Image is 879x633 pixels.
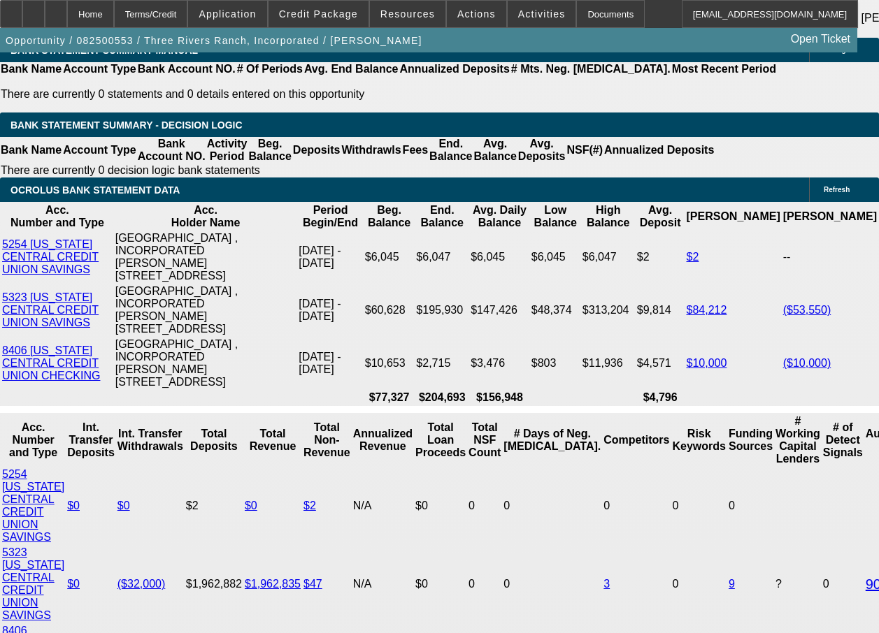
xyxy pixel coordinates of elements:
[415,467,466,544] td: $0
[503,414,601,466] th: # Days of Neg. [MEDICAL_DATA].
[503,467,601,544] td: 0
[1,88,776,101] p: There are currently 0 statements and 0 details entered on this opportunity
[603,467,670,544] td: 0
[468,467,501,544] td: 0
[115,337,297,389] td: [GEOGRAPHIC_DATA] , INCORPORATED [PERSON_NAME] [STREET_ADDRESS]
[776,578,782,590] span: Refresh to pull Number of Working Capital Lenders
[603,414,670,466] th: Competitors
[137,62,236,76] th: Bank Account NO.
[341,137,401,163] th: Withdrawls
[672,546,727,623] td: 0
[115,203,297,230] th: Acc. Holder Name
[470,231,529,283] td: $6,045
[67,578,80,590] a: $0
[62,137,137,163] th: Account Type
[824,186,850,194] span: Refresh
[473,137,517,163] th: Avg. Balance
[303,500,316,511] a: $2
[447,1,506,27] button: Actions
[67,500,80,511] a: $0
[2,468,64,543] a: 5254 [US_STATE] CENTRAL CREDIT UNION SAVINGS
[457,8,496,20] span: Actions
[199,8,256,20] span: Application
[531,337,580,389] td: $803
[470,337,529,389] td: $3,476
[115,231,297,283] td: [GEOGRAPHIC_DATA] , INCORPORATED [PERSON_NAME] [STREET_ADDRESS]
[245,500,257,511] a: $0
[582,284,635,336] td: $313,204
[117,414,184,466] th: Int. Transfer Withdrawals
[783,304,831,316] a: ($53,550)
[62,62,137,76] th: Account Type
[636,203,685,230] th: Avg. Deposit
[402,137,429,163] th: Fees
[269,1,369,27] button: Credit Package
[782,231,878,283] td: --
[510,62,671,76] th: # Mts. Neg. [MEDICAL_DATA].
[531,231,580,283] td: $6,045
[603,137,715,163] th: Annualized Deposits
[2,238,99,275] a: 5254 [US_STATE] CENTRAL CREDIT UNION SAVINGS
[370,1,445,27] button: Resources
[468,414,501,466] th: Sum of the Total NSF Count and Total Overdraft Fee Count from Ocrolus
[188,1,266,27] button: Application
[582,231,635,283] td: $6,047
[566,137,603,163] th: NSF(#)
[429,137,473,163] th: End. Balance
[137,137,206,163] th: Bank Account NO.
[672,414,727,466] th: Risk Keywords
[686,357,727,369] a: $10,000
[470,284,529,336] td: $147,426
[508,1,576,27] button: Activities
[782,203,878,230] th: [PERSON_NAME]
[66,414,115,466] th: Int. Transfer Deposits
[531,203,580,230] th: Low Balance
[415,284,469,336] td: $195,930
[415,414,466,466] th: Total Loan Proceeds
[775,414,821,466] th: # Working Capital Lenders
[244,414,301,466] th: Total Revenue
[518,8,566,20] span: Activities
[185,467,243,544] td: $2
[352,414,413,466] th: Annualized Revenue
[470,391,529,405] th: $156,948
[636,284,685,336] td: $9,814
[364,284,415,336] td: $60,628
[245,578,301,590] a: $1,962,835
[2,344,100,381] a: 8406 [US_STATE] CENTRAL CREDIT UNION CHECKING
[352,546,413,623] td: N/A
[236,62,303,76] th: # Of Periods
[822,414,864,466] th: # of Detect Signals
[1,414,65,466] th: Acc. Number and Type
[415,391,469,405] th: $204,693
[380,8,435,20] span: Resources
[298,337,362,389] td: [DATE] - [DATE]
[783,357,831,369] a: ($10,000)
[185,414,243,466] th: Total Deposits
[364,231,415,283] td: $6,045
[279,8,358,20] span: Credit Package
[10,119,243,131] span: Bank Statement Summary - Decision Logic
[728,414,773,466] th: Funding Sources
[303,62,399,76] th: Avg. End Balance
[248,137,292,163] th: Beg. Balance
[2,546,64,621] a: 5323 [US_STATE] CENTRAL CREDIT UNION SAVINGS
[503,546,601,623] td: 0
[364,337,415,389] td: $10,653
[470,203,529,230] th: Avg. Daily Balance
[303,414,351,466] th: Total Non-Revenue
[364,391,415,405] th: $77,327
[671,62,777,76] th: Most Recent Period
[399,62,510,76] th: Annualized Deposits
[415,546,466,623] td: $0
[298,284,362,336] td: [DATE] - [DATE]
[582,203,635,230] th: High Balance
[1,203,113,230] th: Acc. Number and Type
[10,184,180,196] span: OCROLUS BANK STATEMENT DATA
[415,337,469,389] td: $2,715
[185,546,243,623] td: $1,962,882
[517,137,566,163] th: Avg. Deposits
[685,203,780,230] th: [PERSON_NAME]
[298,231,362,283] td: [DATE] - [DATE]
[2,291,99,328] a: 5323 [US_STATE] CENTRAL CREDIT UNION SAVINGS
